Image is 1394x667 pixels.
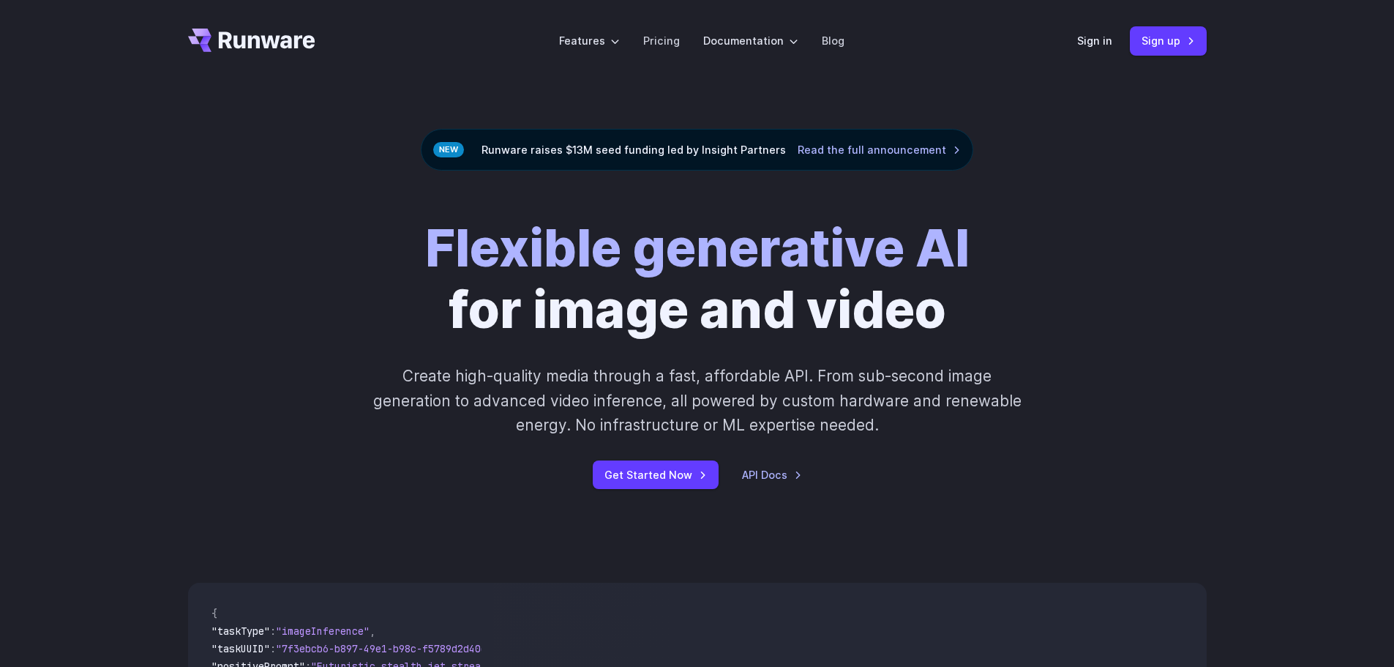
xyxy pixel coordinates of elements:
[1077,32,1112,49] a: Sign in
[188,29,315,52] a: Go to /
[425,217,970,279] strong: Flexible generative AI
[270,642,276,655] span: :
[276,642,498,655] span: "7f3ebcb6-b897-49e1-b98c-f5789d2d40d7"
[211,607,217,620] span: {
[425,217,970,340] h1: for image and video
[742,466,802,483] a: API Docs
[822,32,844,49] a: Blog
[798,141,961,158] a: Read the full announcement
[421,129,973,171] div: Runware raises $13M seed funding led by Insight Partners
[593,461,719,489] a: Get Started Now
[370,625,375,638] span: ,
[559,32,620,49] label: Features
[276,625,370,638] span: "imageInference"
[1130,26,1207,55] a: Sign up
[371,364,1023,437] p: Create high-quality media through a fast, affordable API. From sub-second image generation to adv...
[703,32,798,49] label: Documentation
[270,625,276,638] span: :
[211,625,270,638] span: "taskType"
[643,32,680,49] a: Pricing
[211,642,270,655] span: "taskUUID"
